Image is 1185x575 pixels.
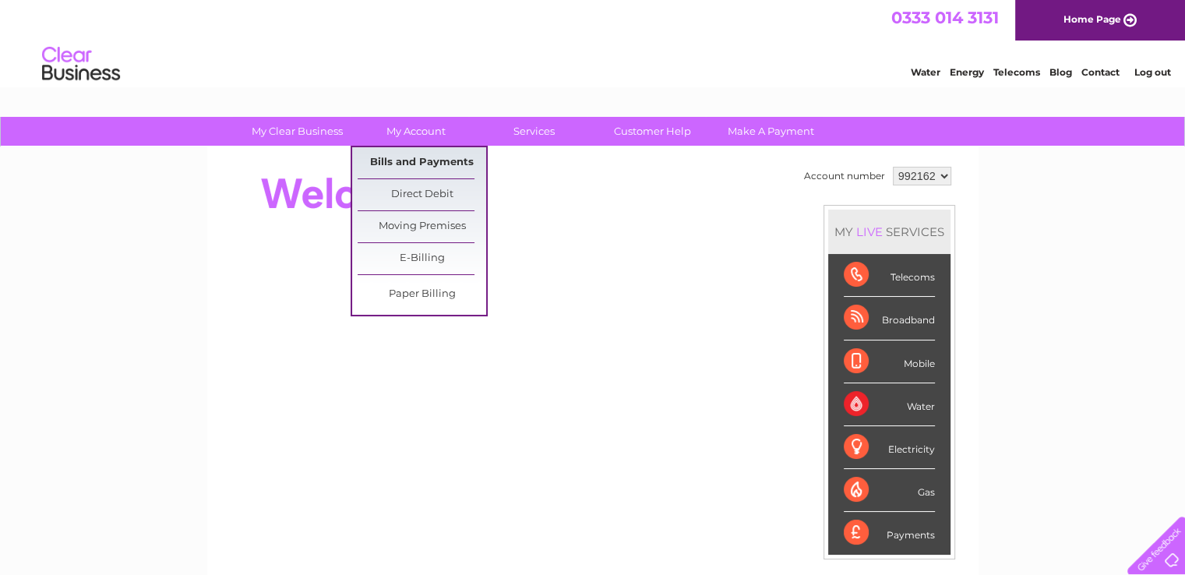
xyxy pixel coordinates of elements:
div: Clear Business is a trading name of Verastar Limited (registered in [GEOGRAPHIC_DATA] No. 3667643... [225,9,961,76]
div: Broadband [844,297,935,340]
img: logo.png [41,41,121,88]
div: Telecoms [844,254,935,297]
a: E-Billing [358,243,486,274]
td: Account number [800,163,889,189]
a: Telecoms [993,66,1040,78]
a: Customer Help [588,117,717,146]
div: LIVE [853,224,886,239]
a: 0333 014 3131 [891,8,999,27]
a: Bills and Payments [358,147,486,178]
a: Direct Debit [358,179,486,210]
a: Water [911,66,940,78]
a: Contact [1081,66,1120,78]
a: Energy [950,66,984,78]
div: Mobile [844,340,935,383]
a: My Account [351,117,480,146]
a: My Clear Business [233,117,361,146]
a: Make A Payment [707,117,835,146]
div: Payments [844,512,935,554]
a: Services [470,117,598,146]
div: Water [844,383,935,426]
div: MY SERVICES [828,210,950,254]
a: Log out [1134,66,1170,78]
div: Gas [844,469,935,512]
div: Electricity [844,426,935,469]
a: Blog [1049,66,1072,78]
a: Moving Premises [358,211,486,242]
a: Paper Billing [358,279,486,310]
